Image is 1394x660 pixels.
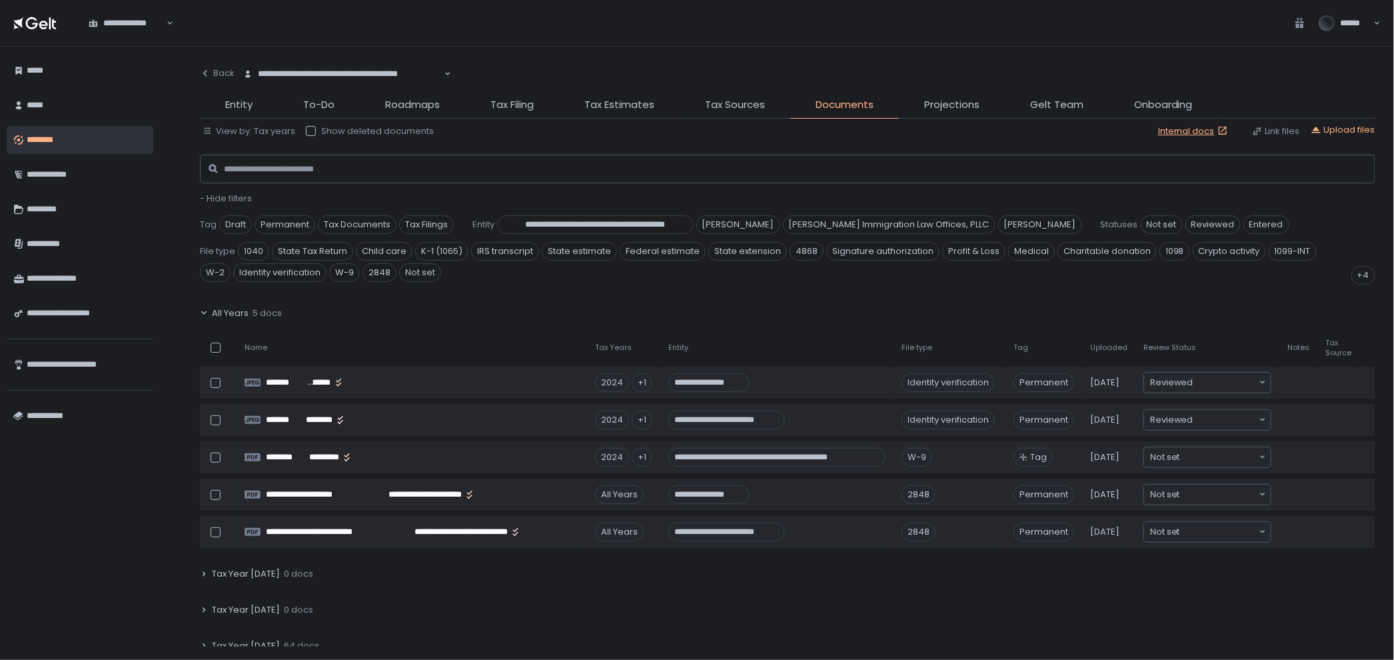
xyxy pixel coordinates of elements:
span: 1040 [238,242,269,261]
span: Medical [1008,242,1055,261]
span: File type [902,343,932,353]
span: K-1 (1065) [415,242,468,261]
div: 2024 [595,411,629,429]
span: 4868 [790,242,824,261]
span: Reviewed [1185,215,1241,234]
span: Child care [356,242,412,261]
span: Documents [816,97,874,113]
span: Not set [1150,451,1180,464]
span: - Hide filters [200,192,252,205]
span: [DATE] [1090,414,1119,426]
input: Search for option [1193,376,1258,389]
span: Signature authorization [826,242,940,261]
span: Tax Sources [705,97,765,113]
span: 2848 [362,263,396,282]
span: [DATE] [1090,526,1119,538]
button: Upload files [1311,124,1375,136]
span: Tax Year [DATE] [212,568,280,580]
div: All Years [595,485,644,504]
span: Not set [1150,525,1180,539]
span: [PERSON_NAME] Immigration Law Offices, PLLC [783,215,996,234]
span: 0 docs [284,604,313,616]
div: W-9 [902,448,932,467]
input: Search for option [1180,525,1258,539]
span: Reviewed [1150,376,1193,389]
span: W-9 [329,263,360,282]
span: 64 docs [284,640,319,652]
span: Tax Source [1325,338,1351,358]
span: Uploaded [1090,343,1127,353]
span: [PERSON_NAME] [998,215,1082,234]
span: Tax Filings [399,215,454,234]
span: Entity [472,219,494,231]
button: Link files [1252,125,1300,137]
div: Identity verification [902,373,995,392]
button: - Hide filters [200,193,252,205]
a: Internal docs [1158,125,1231,137]
span: Permanent [255,215,315,234]
div: Search for option [1144,447,1271,467]
span: 1099-INT [1269,242,1317,261]
span: IRS transcript [471,242,539,261]
div: Back [200,67,235,79]
span: Entity [225,97,253,113]
div: Search for option [1144,373,1271,393]
span: Review Status [1143,343,1196,353]
span: Statuses [1101,219,1138,231]
div: Identity verification [902,411,995,429]
span: Tag [1030,451,1047,463]
span: Permanent [1014,373,1074,392]
span: Crypto activity [1193,242,1266,261]
div: Search for option [235,60,451,88]
span: State estimate [542,242,617,261]
span: [PERSON_NAME] [696,215,780,234]
span: Tax Estimates [584,97,654,113]
span: Tag [200,219,217,231]
div: 2848 [902,485,936,504]
span: Not set [1141,215,1183,234]
div: 2024 [595,373,629,392]
input: Search for option [1180,451,1258,464]
div: All Years [595,523,644,541]
span: Tax Years [595,343,632,353]
div: 2024 [595,448,629,467]
span: Not set [399,263,441,282]
span: Entity [668,343,688,353]
div: +1 [632,448,652,467]
span: Tax Year [DATE] [212,604,280,616]
div: +1 [632,411,652,429]
span: Profit & Loss [942,242,1006,261]
span: Identity verification [233,263,327,282]
span: [DATE] [1090,451,1119,463]
input: Search for option [1180,488,1258,501]
span: Charitable donation [1057,242,1157,261]
span: Reviewed [1150,413,1193,427]
span: Federal estimate [620,242,706,261]
span: Permanent [1014,485,1074,504]
div: Search for option [1144,485,1271,505]
span: Entered [1243,215,1289,234]
span: State Tax Return [272,242,353,261]
span: 0 docs [284,568,313,580]
span: Permanent [1014,411,1074,429]
span: Tax Documents [318,215,396,234]
input: Search for option [1193,413,1258,427]
span: Name [245,343,267,353]
span: Tax Filing [490,97,534,113]
button: Back [200,60,235,87]
span: Projections [924,97,980,113]
span: State extension [708,242,787,261]
span: Not set [1150,488,1180,501]
span: [DATE] [1090,489,1119,501]
div: Search for option [1144,410,1271,430]
div: 2848 [902,523,936,541]
span: All Years [212,307,249,319]
span: To-Do [303,97,335,113]
span: Gelt Team [1030,97,1083,113]
span: Roadmaps [385,97,440,113]
button: View by: Tax years [203,125,295,137]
